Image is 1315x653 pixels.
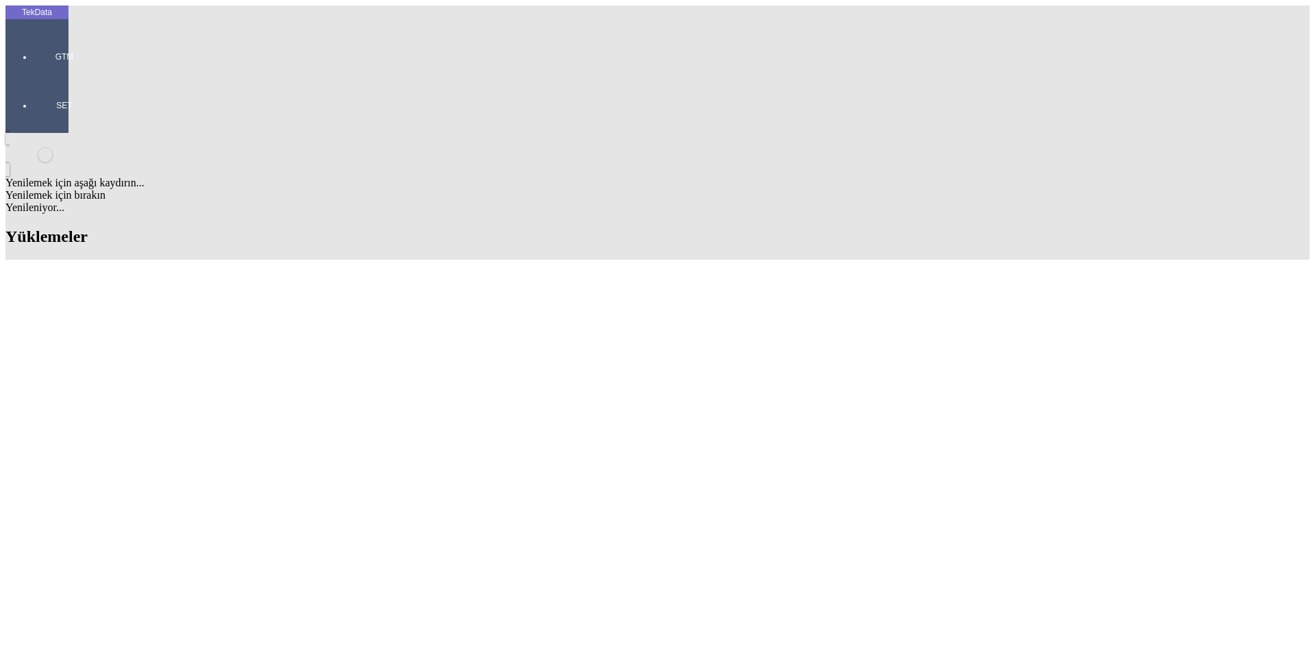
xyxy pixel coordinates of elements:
[5,189,1310,201] div: Yenilemek için bırakın
[5,201,1310,214] div: Yenileniyor...
[44,51,85,62] span: GTM
[5,7,68,18] div: TekData
[5,177,1310,189] div: Yenilemek için aşağı kaydırın...
[44,100,85,111] span: SET
[5,227,1310,246] h2: Yüklemeler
